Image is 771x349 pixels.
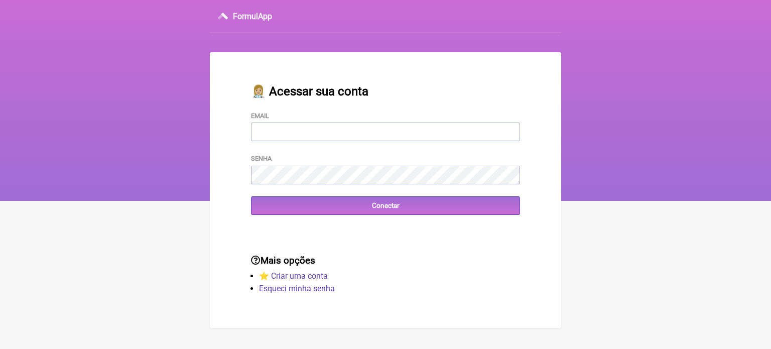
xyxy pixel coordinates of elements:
[233,12,272,21] h3: FormulApp
[251,196,520,215] input: Conectar
[251,112,269,120] label: Email
[251,155,272,162] label: Senha
[259,284,335,293] a: Esqueci minha senha
[251,84,520,98] h2: 👩🏼‍⚕️ Acessar sua conta
[259,271,328,281] a: ⭐️ Criar uma conta
[251,255,520,266] h3: Mais opções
